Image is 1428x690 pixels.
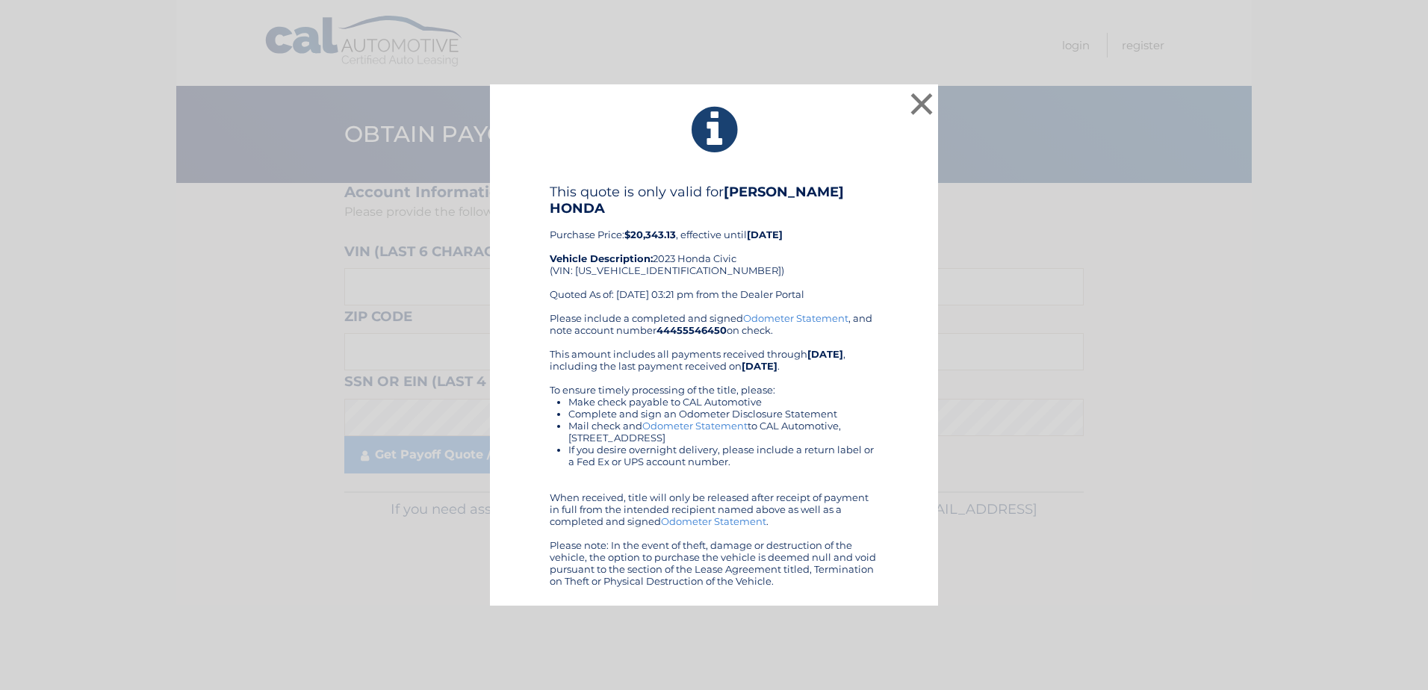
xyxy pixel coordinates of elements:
strong: Vehicle Description: [550,252,653,264]
li: Make check payable to CAL Automotive [568,396,878,408]
b: 44455546450 [656,324,727,336]
li: If you desire overnight delivery, please include a return label or a Fed Ex or UPS account number. [568,444,878,467]
b: [DATE] [742,360,777,372]
li: Mail check and to CAL Automotive, [STREET_ADDRESS] [568,420,878,444]
h4: This quote is only valid for [550,184,878,217]
b: [PERSON_NAME] HONDA [550,184,844,217]
button: × [907,89,937,119]
a: Odometer Statement [642,420,748,432]
b: [DATE] [807,348,843,360]
a: Odometer Statement [743,312,848,324]
div: Please include a completed and signed , and note account number on check. This amount includes al... [550,312,878,587]
b: [DATE] [747,229,783,240]
a: Odometer Statement [661,515,766,527]
div: Purchase Price: , effective until 2023 Honda Civic (VIN: [US_VEHICLE_IDENTIFICATION_NUMBER]) Quot... [550,184,878,312]
b: $20,343.13 [624,229,676,240]
li: Complete and sign an Odometer Disclosure Statement [568,408,878,420]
